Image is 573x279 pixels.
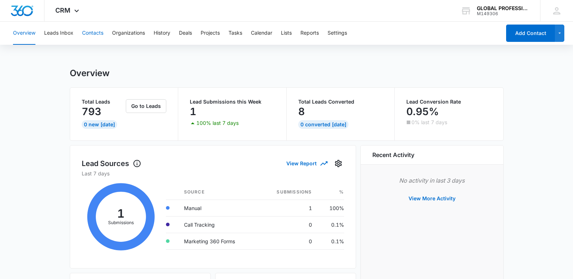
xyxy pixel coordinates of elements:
button: History [154,22,170,45]
button: Calendar [251,22,272,45]
button: Projects [201,22,220,45]
p: Lead Conversion Rate [406,99,492,104]
td: Marketing 360 Forms [178,233,258,249]
button: Go to Leads [126,99,166,113]
p: 1 [190,106,196,117]
button: Organizations [112,22,145,45]
td: Manual [178,200,258,216]
button: Deals [179,22,192,45]
p: No activity in last 3 days [372,176,492,185]
th: Submissions [258,184,318,200]
button: Add Contact [506,25,555,42]
th: % [318,184,344,200]
td: 0.1% [318,216,344,233]
td: 1 [258,200,318,216]
button: View More Activity [401,190,463,207]
span: CRM [55,6,70,14]
th: Source [178,184,258,200]
p: 0% last 7 days [411,120,447,125]
div: 0 Converted [DATE] [298,120,348,129]
button: Lists [281,22,292,45]
div: account id [477,11,530,16]
h1: Overview [70,68,110,79]
td: 0.1% [318,233,344,249]
td: 0 [258,216,318,233]
p: 100% last 7 days [196,121,239,126]
h1: Lead Sources [82,158,141,169]
p: 8 [298,106,305,117]
p: Lead Submissions this Week [190,99,275,104]
td: 100% [318,200,344,216]
p: 793 [82,106,101,117]
p: Last 7 days [82,170,344,177]
h6: Recent Activity [372,151,414,159]
div: 0 New [DATE] [82,120,117,129]
p: Total Leads [82,99,125,104]
button: Settings [333,158,344,169]
p: Total Leads Converted [298,99,383,104]
button: Leads Inbox [44,22,73,45]
button: Tasks [228,22,242,45]
td: Call Tracking [178,216,258,233]
button: Contacts [82,22,103,45]
button: Overview [13,22,35,45]
p: 0.95% [406,106,439,117]
button: Reports [300,22,319,45]
a: Go to Leads [126,103,166,109]
button: Settings [328,22,347,45]
td: 0 [258,233,318,249]
div: account name [477,5,530,11]
button: View Report [286,157,327,170]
